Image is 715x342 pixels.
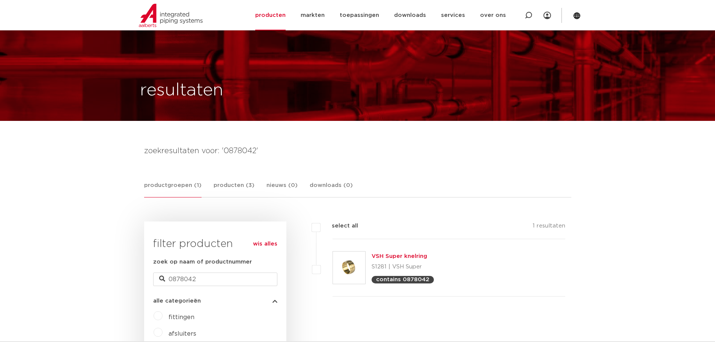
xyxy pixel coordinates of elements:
p: 1 resultaten [533,221,565,233]
a: fittingen [169,314,194,320]
a: productgroepen (1) [144,181,202,197]
a: producten (3) [214,181,254,197]
h3: filter producten [153,237,277,252]
a: downloads (0) [310,181,353,197]
p: S1281 | VSH Super [372,261,434,273]
a: afsluiters [169,331,196,337]
p: contains 0878042 [376,277,429,282]
button: alle categorieën [153,298,277,304]
img: Thumbnail for VSH Super knelring [333,252,365,284]
h4: zoekresultaten voor: '0878042' [144,145,571,157]
input: zoeken [153,273,277,286]
h1: resultaten [140,78,223,102]
a: VSH Super knelring [372,253,427,259]
label: zoek op naam of productnummer [153,258,252,267]
label: select all [321,221,358,231]
span: alle categorieën [153,298,201,304]
a: nieuws (0) [266,181,298,197]
a: wis alles [253,240,277,249]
